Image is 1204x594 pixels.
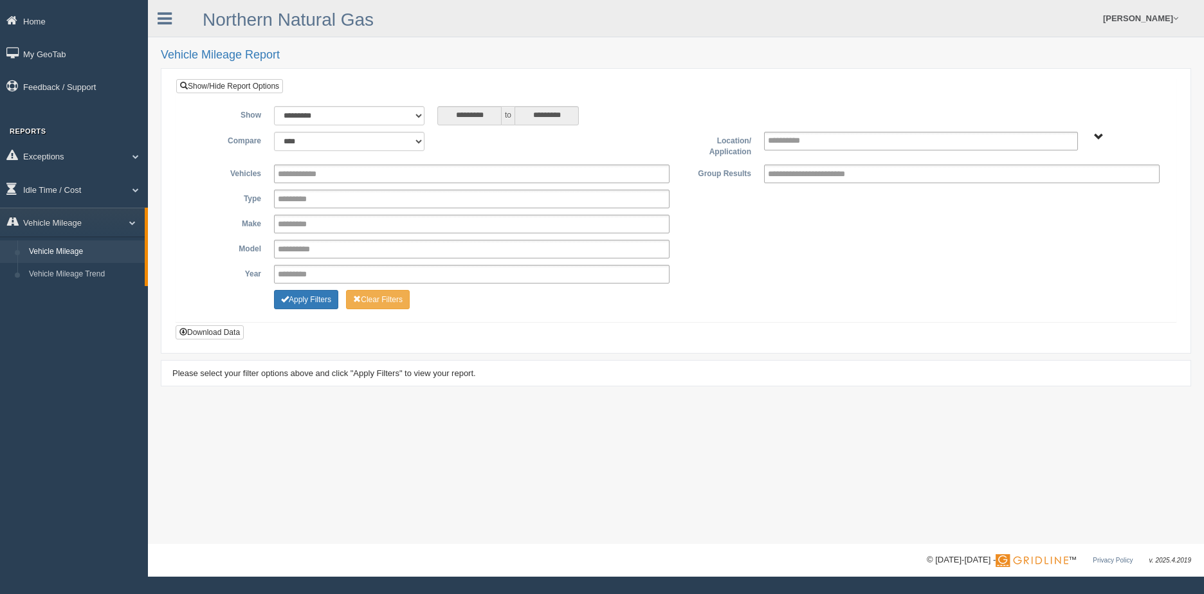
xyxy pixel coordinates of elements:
[502,106,515,125] span: to
[676,132,758,158] label: Location/ Application
[172,368,476,378] span: Please select your filter options above and click "Apply Filters" to view your report.
[186,190,268,205] label: Type
[176,325,244,339] button: Download Data
[186,215,268,230] label: Make
[161,49,1191,62] h2: Vehicle Mileage Report
[676,165,758,180] label: Group Results
[274,290,338,309] button: Change Filter Options
[346,290,410,309] button: Change Filter Options
[186,106,268,122] label: Show
[186,240,268,255] label: Model
[23,240,145,264] a: Vehicle Mileage
[927,553,1191,567] div: © [DATE]-[DATE] - ™
[23,263,145,286] a: Vehicle Mileage Trend
[1149,557,1191,564] span: v. 2025.4.2019
[186,165,268,180] label: Vehicles
[203,10,374,30] a: Northern Natural Gas
[176,79,283,93] a: Show/Hide Report Options
[186,265,268,280] label: Year
[996,554,1068,567] img: Gridline
[1093,557,1133,564] a: Privacy Policy
[186,132,268,147] label: Compare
